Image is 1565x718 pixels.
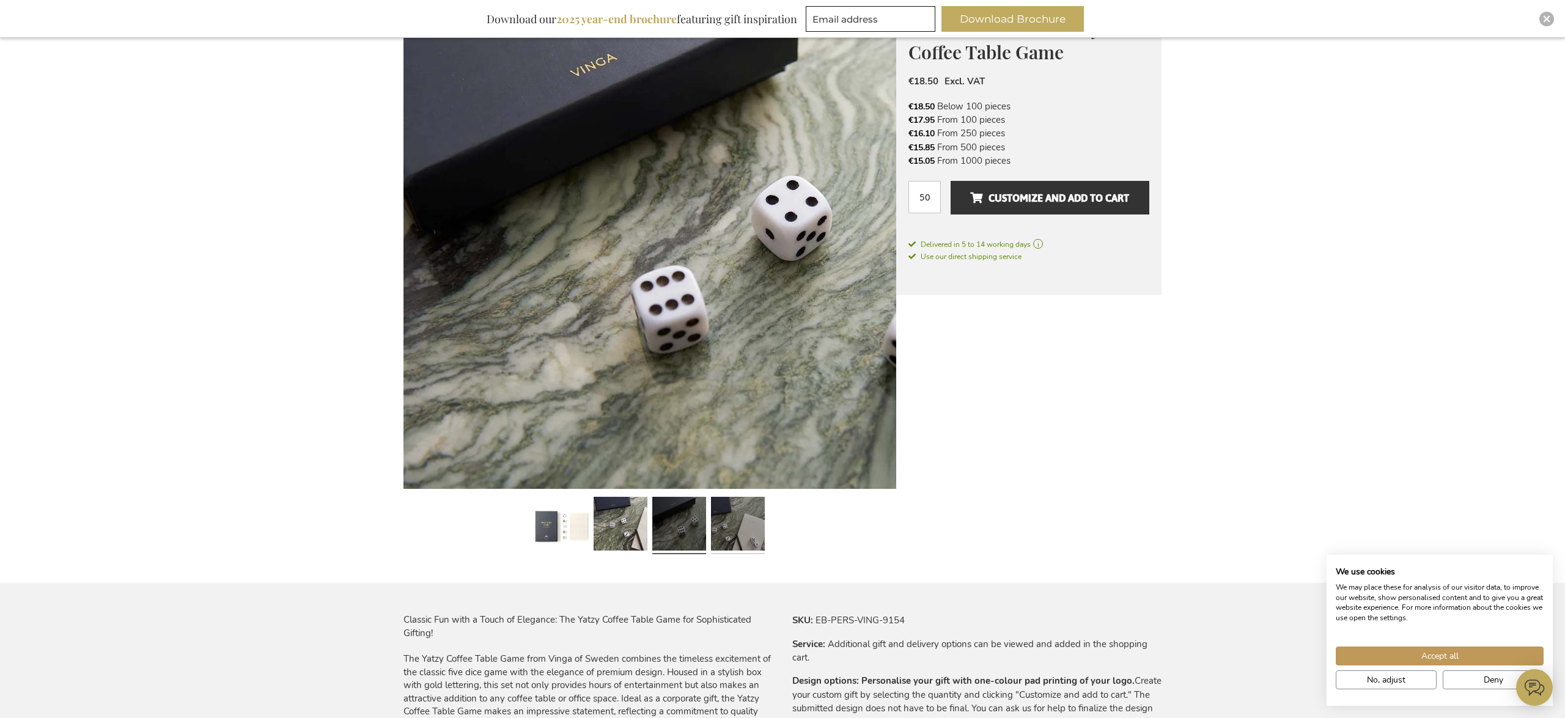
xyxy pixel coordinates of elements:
b: 2025 year-end brochure [556,12,677,26]
a: The Yatzy Coffee Table Game [594,492,647,559]
span: No, adjust [1367,673,1405,686]
span: €15.85 [908,142,935,153]
button: Customize and add to cart [951,181,1149,214]
span: Accept all [1421,650,1459,662]
strong: Personalise your gift with one-colour pad printing of your logo. [861,675,1135,687]
div: Download our featuring gift inspiration [481,6,803,32]
button: Accept all cookies [1336,647,1544,665]
li: From 500 pieces [908,141,1149,154]
form: marketing offers and promotions [806,6,939,35]
a: The Yatzy Coffee Table Game [711,492,765,559]
li: From 250 pieces [908,126,1149,140]
iframe: belco-activator-frame [1516,669,1553,706]
span: €16.10 [908,128,935,139]
input: Qty [908,181,941,213]
input: Email address [806,6,935,32]
li: From 1000 pieces [908,154,1149,167]
span: €15.05 [908,155,935,167]
h2: We use cookies [1336,566,1544,577]
span: Excl. VAT [945,75,985,87]
p: We may place these for analysis of our visitor data, to improve our website, show personalised co... [1336,582,1544,623]
a: The Yatzy Coffee Table Game [652,492,706,559]
a: Use our direct shipping service [908,250,1022,262]
span: €18.50 [908,75,938,87]
span: Customize and add to cart [970,188,1129,208]
img: Close [1543,15,1550,23]
a: The Yatzy Coffee Table Game [535,492,589,559]
a: Delivered in 5 to 14 working days [908,239,1149,250]
li: From 100 pieces [908,113,1149,126]
span: Personalised The Yatzy Coffee Table Game [908,16,1099,65]
span: €17.95 [908,114,935,126]
button: Deny all cookies [1443,670,1544,689]
span: Use our direct shipping service [908,252,1022,262]
span: €18.50 [908,101,935,112]
span: Deny [1484,673,1503,686]
li: Below 100 pieces [908,100,1149,113]
div: Close [1539,12,1554,26]
button: Download Brochure [941,6,1084,32]
button: Adjust cookie preferences [1336,670,1437,689]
